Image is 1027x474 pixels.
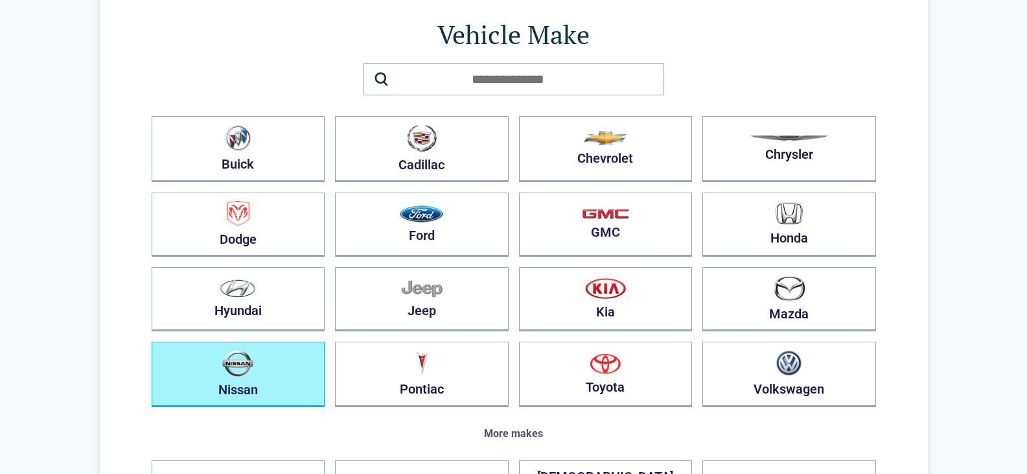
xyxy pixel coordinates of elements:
[335,193,509,257] button: Ford
[519,267,693,331] button: Kia
[702,193,876,257] button: Honda
[152,16,876,53] h1: Vehicle Make
[335,116,509,182] button: Cadillac
[152,342,325,407] button: Nissan
[152,116,325,182] button: Buick
[152,428,876,440] div: More makes
[152,267,325,331] button: Hyundai
[152,193,325,257] button: Dodge
[702,342,876,407] button: Volkswagen
[519,193,693,257] button: GMC
[702,267,876,331] button: Mazda
[519,116,693,182] button: Chevrolet
[335,342,509,407] button: Pontiac
[702,116,876,182] button: Chrysler
[519,342,693,407] button: Toyota
[335,267,509,331] button: Jeep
